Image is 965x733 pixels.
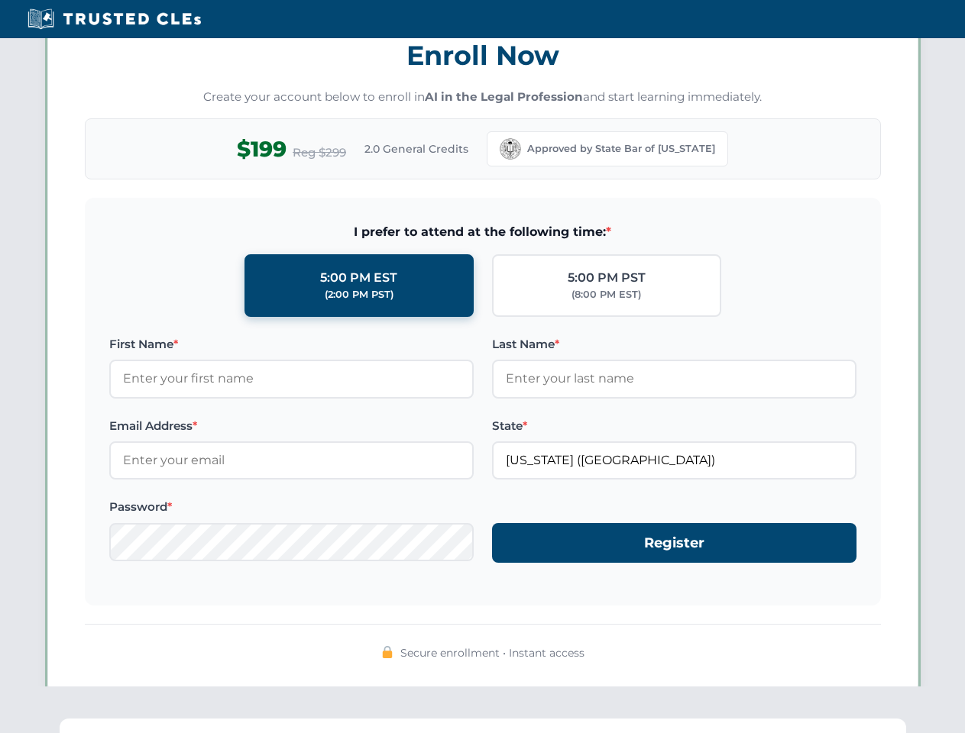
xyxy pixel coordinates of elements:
[109,498,474,516] label: Password
[293,144,346,162] span: Reg $299
[320,268,397,288] div: 5:00 PM EST
[527,141,715,157] span: Approved by State Bar of [US_STATE]
[381,646,393,658] img: 🔒
[109,222,857,242] span: I prefer to attend at the following time:
[237,132,287,166] span: $199
[492,417,857,435] label: State
[425,89,583,104] strong: AI in the Legal Profession
[500,138,521,160] img: California Bar
[325,287,393,302] div: (2:00 PM PST)
[23,8,206,31] img: Trusted CLEs
[492,360,857,398] input: Enter your last name
[400,644,585,661] span: Secure enrollment • Instant access
[492,441,857,480] input: California (CA)
[364,140,468,157] span: 2.0 General Credits
[109,417,474,435] label: Email Address
[109,335,474,354] label: First Name
[572,287,641,302] div: (8:00 PM EST)
[85,89,881,106] p: Create your account below to enroll in and start learning immediately.
[492,335,857,354] label: Last Name
[568,268,646,288] div: 5:00 PM PST
[492,523,857,563] button: Register
[109,360,474,398] input: Enter your first name
[85,31,881,79] h3: Enroll Now
[109,441,474,480] input: Enter your email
